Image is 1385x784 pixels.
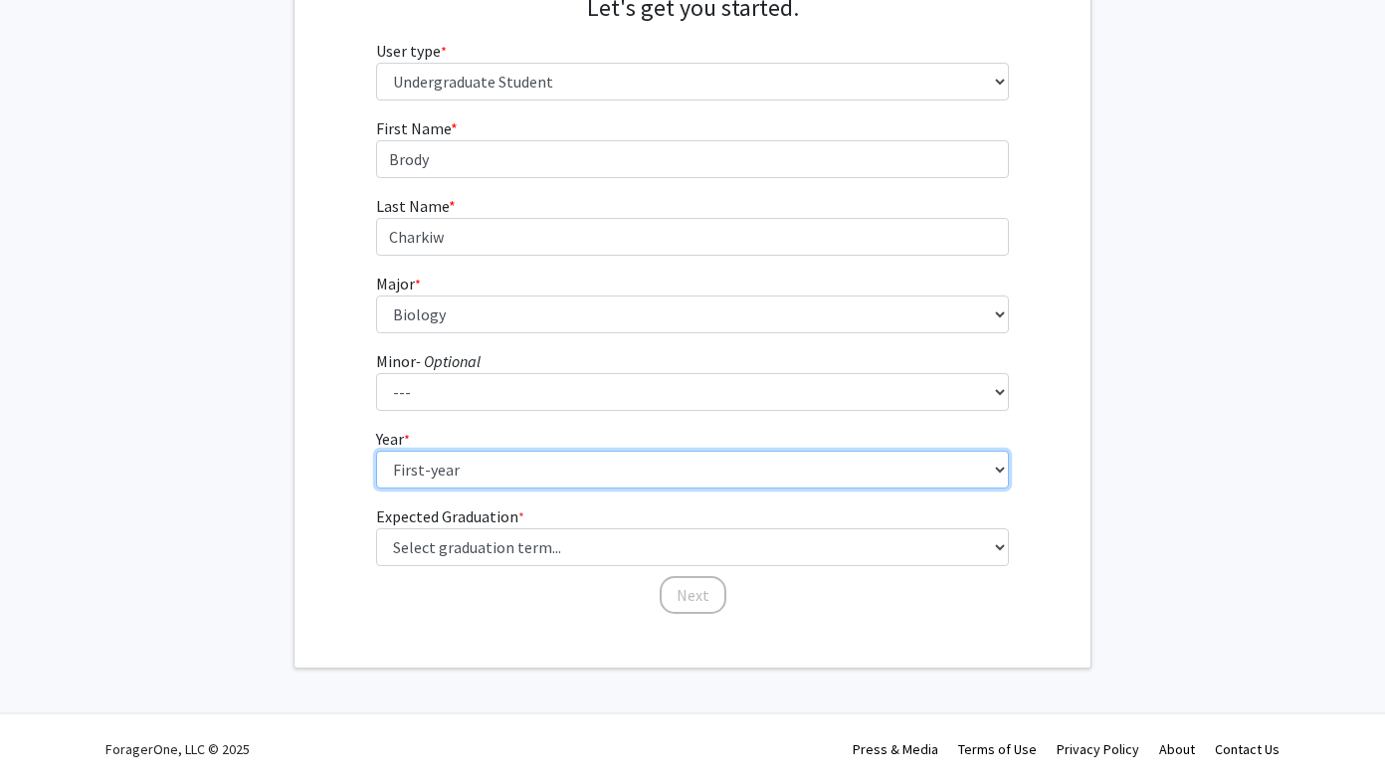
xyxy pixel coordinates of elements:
span: Last Name [376,196,449,216]
label: User type [376,39,447,63]
i: - Optional [416,351,481,371]
label: Year [376,427,410,451]
label: Expected Graduation [376,504,524,528]
a: Privacy Policy [1057,740,1139,758]
a: Press & Media [853,740,938,758]
iframe: Chat [15,694,85,769]
a: Contact Us [1215,740,1280,758]
label: Minor [376,349,481,373]
a: About [1159,740,1195,758]
span: First Name [376,118,451,138]
a: Terms of Use [958,740,1037,758]
button: Next [660,576,726,614]
label: Major [376,272,421,295]
div: ForagerOne, LLC © 2025 [105,714,250,784]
